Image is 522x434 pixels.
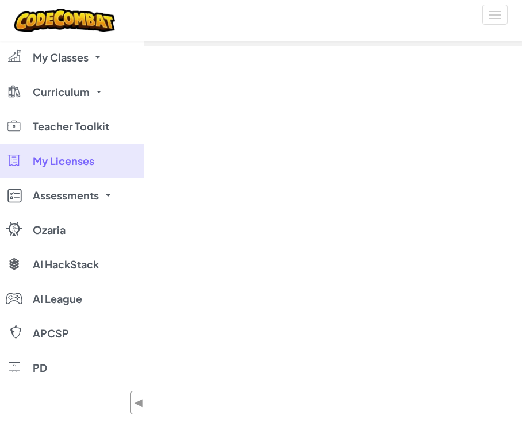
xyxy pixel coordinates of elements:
[33,87,90,97] span: Curriculum
[33,259,99,270] span: AI HackStack
[33,294,82,304] span: AI League
[134,394,144,411] span: ◀
[33,225,66,235] span: Ozaria
[33,121,109,132] span: Teacher Toolkit
[14,9,115,32] img: CodeCombat logo
[33,52,89,63] span: My Classes
[33,156,94,166] span: My Licenses
[33,190,99,201] span: Assessments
